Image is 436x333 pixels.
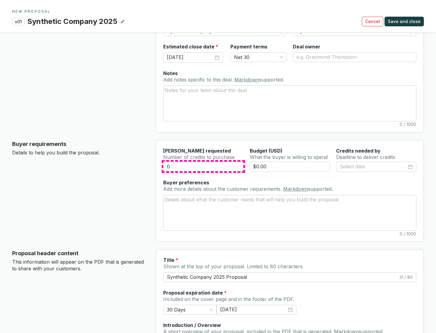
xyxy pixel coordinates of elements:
span: Budget (USD) [250,148,282,154]
label: Credits needed by [336,147,381,154]
label: Deal owner [293,43,320,50]
label: Proposal expiration date [163,289,227,296]
p: Proposal header content [12,249,146,258]
p: Details to help you build the proposal. [12,150,146,156]
button: Cancel [362,17,383,26]
input: Select date [167,54,213,61]
span: Deadline to deliver credits [336,154,395,160]
input: Select date [220,306,287,313]
button: Save and close [385,17,424,26]
span: Add notes specific to this deal. [163,77,234,83]
label: Title [163,257,178,263]
span: supported. [308,186,333,192]
label: Estimated close date [163,43,218,50]
a: Markdown [234,77,259,83]
span: Number of credits to purchase [163,154,235,160]
a: Markdown [283,186,308,192]
p: Buyer requirements [12,140,146,148]
span: supported. [259,77,284,83]
label: Buyer preferences [163,179,209,186]
label: Introduction / Overview [163,322,221,328]
span: 30 Days [167,305,213,314]
span: Cancel [365,18,380,25]
input: Select date [340,163,407,171]
span: Net 30 [234,53,283,62]
span: Included on the cover page and in the footer of the PDF. [163,296,294,302]
label: Notes [163,70,178,77]
label: Payment terms [230,43,267,50]
span: What the buyer is willing to spend [250,154,328,160]
span: Shown at the top of your proposal. Limited to 80 characters. [163,263,304,269]
span: Save and close [388,18,421,25]
label: [PERSON_NAME] requested [163,147,231,154]
span: Add more details about the customer requirements. [163,186,283,192]
input: e.g. Draymond Thompson [293,52,416,62]
p: NEW PROPOSAL [12,9,424,14]
p: This information will appear on the PDF that is generated to share with your customers. [12,259,146,272]
span: 31 / 80 [399,274,413,280]
p: v01 [12,18,25,25]
p: Synthetic Company 2025 [27,16,118,27]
